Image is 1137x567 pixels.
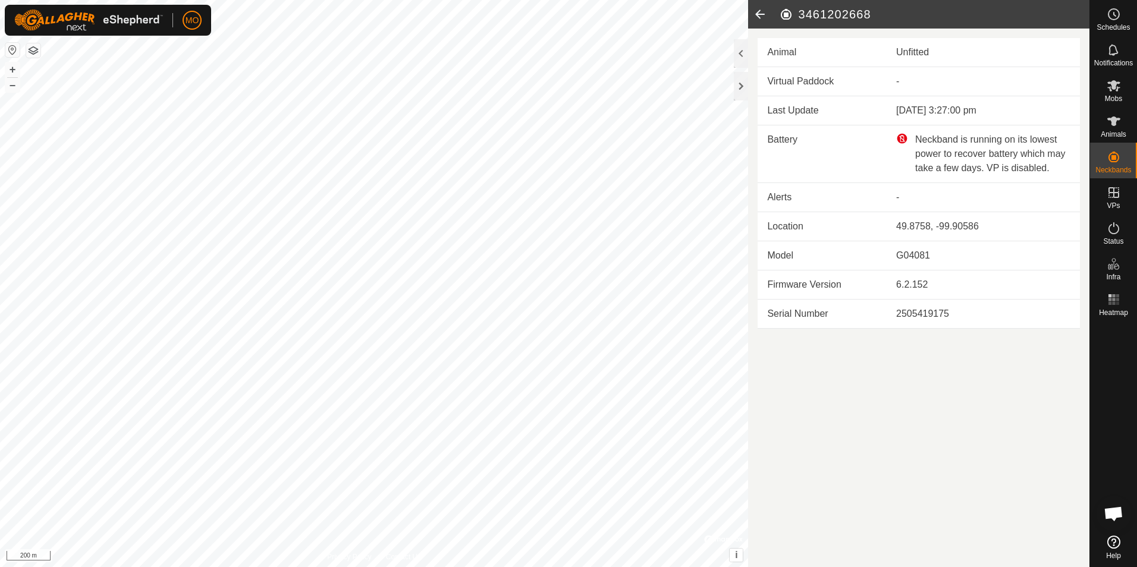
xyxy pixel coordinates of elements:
[1099,309,1128,316] span: Heatmap
[1090,531,1137,564] a: Help
[758,241,887,270] td: Model
[758,96,887,125] td: Last Update
[386,552,421,562] a: Contact Us
[1096,496,1132,531] div: Open chat
[1107,202,1120,209] span: VPs
[26,43,40,58] button: Map Layers
[735,550,737,560] span: i
[327,552,372,562] a: Privacy Policy
[186,14,199,27] span: MO
[14,10,163,31] img: Gallagher Logo
[1095,166,1131,174] span: Neckbands
[779,7,1089,21] h2: 3461202668
[1097,24,1130,31] span: Schedules
[5,43,20,57] button: Reset Map
[896,103,1070,118] div: [DATE] 3:27:00 pm
[896,219,1070,234] div: 49.8758, -99.90586
[1103,238,1123,245] span: Status
[1094,59,1133,67] span: Notifications
[758,125,887,183] td: Battery
[896,278,1070,292] div: 6.2.152
[758,38,887,67] td: Animal
[758,212,887,241] td: Location
[758,270,887,300] td: Firmware Version
[896,133,1070,175] div: Neckband is running on its lowest power to recover battery which may take a few days. VP is disab...
[758,300,887,329] td: Serial Number
[896,307,1070,321] div: 2505419175
[730,549,743,562] button: i
[896,45,1070,59] div: Unfitted
[1106,552,1121,559] span: Help
[896,248,1070,263] div: G04081
[887,183,1080,212] td: -
[896,76,899,86] app-display-virtual-paddock-transition: -
[1101,131,1126,138] span: Animals
[1106,273,1120,281] span: Infra
[5,62,20,77] button: +
[1105,95,1122,102] span: Mobs
[758,183,887,212] td: Alerts
[758,67,887,96] td: Virtual Paddock
[5,78,20,92] button: –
